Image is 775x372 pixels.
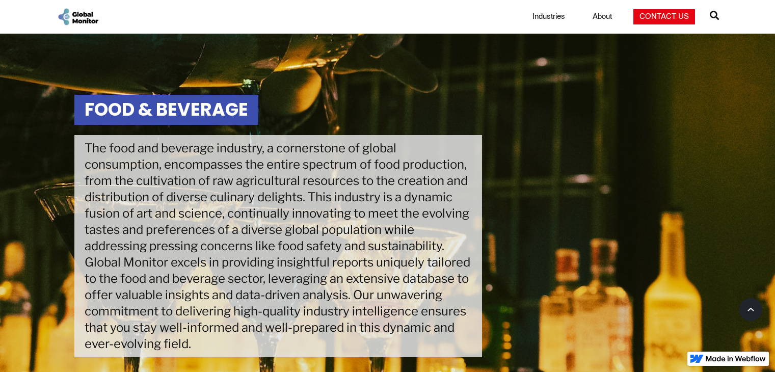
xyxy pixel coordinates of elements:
a: Contact Us [633,9,695,24]
a: About [586,12,618,22]
a: home [57,7,99,26]
a: Industries [526,12,571,22]
a:  [710,7,719,27]
img: Made in Webflow [706,356,766,362]
h1: Food & Beverage [74,95,258,125]
div: The food and beverage industry, a cornerstone of global consumption, encompasses the entire spect... [74,135,482,357]
span:  [710,8,719,22]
